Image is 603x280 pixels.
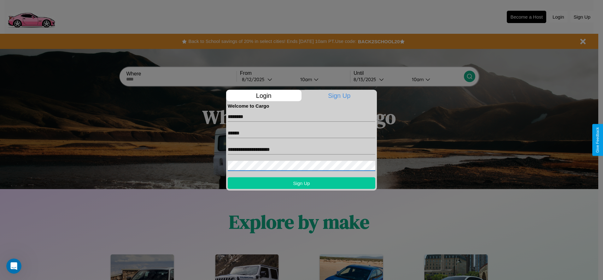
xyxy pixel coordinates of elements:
[595,127,600,153] div: Give Feedback
[6,259,21,274] iframe: Intercom live chat
[228,177,375,189] button: Sign Up
[226,90,301,101] p: Login
[228,103,375,108] h4: Welcome to Cargo
[302,90,377,101] p: Sign Up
